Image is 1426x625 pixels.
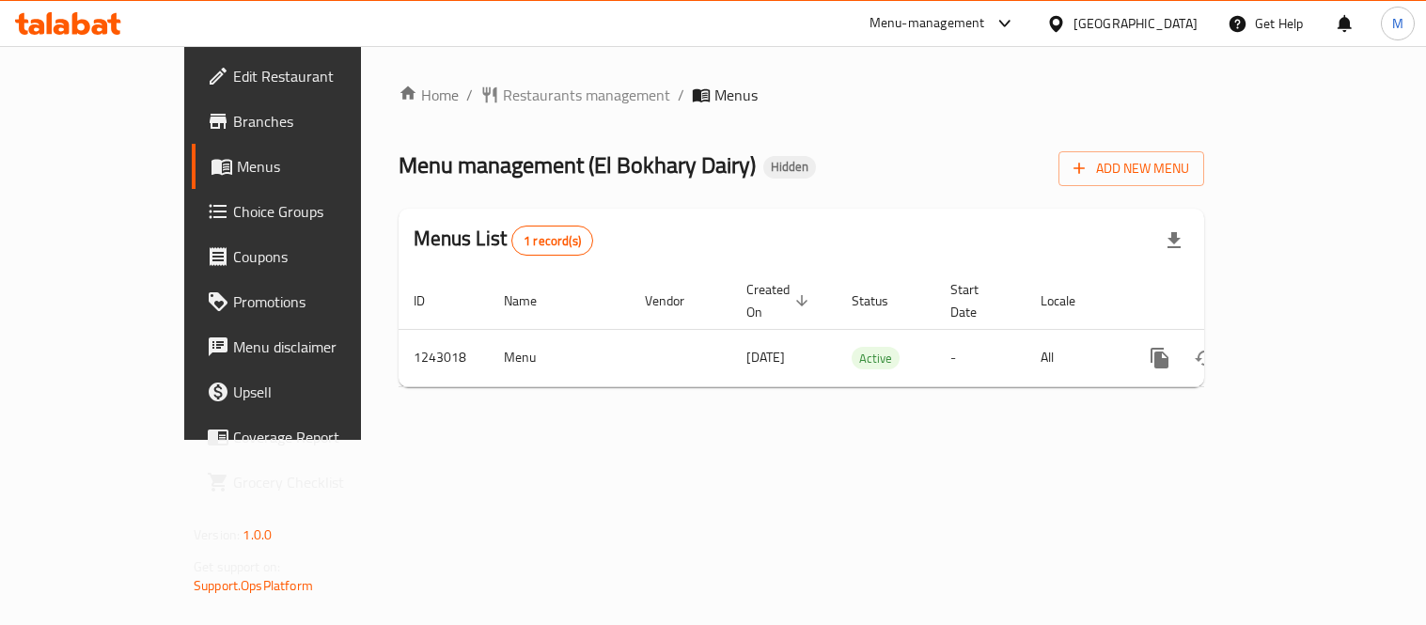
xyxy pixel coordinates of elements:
a: Upsell [192,369,422,414]
button: Add New Menu [1058,151,1204,186]
td: 1243018 [399,329,489,386]
span: Hidden [763,159,816,175]
td: - [935,329,1026,386]
span: Menu disclaimer [233,336,407,358]
a: Home [399,84,459,106]
span: Active [852,348,900,369]
div: Menu-management [870,12,985,35]
span: Get support on: [194,555,280,579]
span: Coverage Report [233,426,407,448]
div: [GEOGRAPHIC_DATA] [1073,13,1198,34]
span: Menus [714,84,758,106]
span: Edit Restaurant [233,65,407,87]
span: Grocery Checklist [233,471,407,493]
a: Grocery Checklist [192,460,422,505]
button: Change Status [1183,336,1228,381]
span: 1.0.0 [243,523,272,547]
span: Coupons [233,245,407,268]
a: Choice Groups [192,189,422,234]
button: more [1137,336,1183,381]
span: Locale [1041,289,1100,312]
span: Add New Menu [1073,157,1189,180]
span: Upsell [233,381,407,403]
span: Status [852,289,913,312]
span: Menus [237,155,407,178]
span: M [1392,13,1403,34]
span: Menu management ( El Bokhary Dairy ) [399,144,756,186]
td: All [1026,329,1122,386]
a: Restaurants management [480,84,670,106]
table: enhanced table [399,273,1333,387]
a: Edit Restaurant [192,54,422,99]
span: Name [504,289,561,312]
span: [DATE] [746,345,785,369]
li: / [678,84,684,106]
div: Active [852,347,900,369]
div: Hidden [763,156,816,179]
a: Support.OpsPlatform [194,573,313,598]
span: ID [414,289,449,312]
span: Version: [194,523,240,547]
span: Promotions [233,290,407,313]
span: 1 record(s) [512,232,592,250]
a: Menus [192,144,422,189]
td: Menu [489,329,630,386]
a: Coupons [192,234,422,279]
a: Branches [192,99,422,144]
h2: Menus List [414,225,593,256]
span: Vendor [645,289,709,312]
th: Actions [1122,273,1333,330]
span: Restaurants management [503,84,670,106]
nav: breadcrumb [399,84,1204,106]
div: Export file [1152,218,1197,263]
a: Promotions [192,279,422,324]
span: Choice Groups [233,200,407,223]
span: Start Date [950,278,1003,323]
li: / [466,84,473,106]
span: Branches [233,110,407,133]
span: Created On [746,278,814,323]
div: Total records count [511,226,593,256]
a: Coverage Report [192,414,422,460]
a: Menu disclaimer [192,324,422,369]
